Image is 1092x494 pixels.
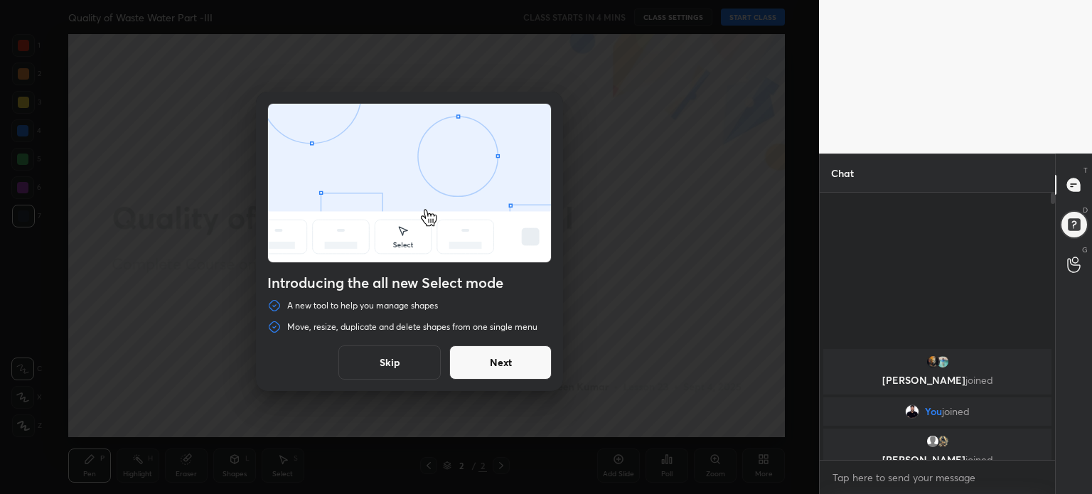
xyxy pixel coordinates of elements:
[449,345,552,380] button: Next
[926,434,940,449] img: default.png
[936,434,950,449] img: e7f46748b9de4f88abe8c057346c3ca3.jpg
[338,345,441,380] button: Skip
[926,355,940,369] img: f0afbd6cb7a84a0ab230e566e21e1bbf.jpg
[905,404,919,419] img: d58f76cd00a64faea5a345cb3a881824.jpg
[1083,165,1088,176] p: T
[1082,245,1088,255] p: G
[820,154,865,192] p: Chat
[965,453,993,466] span: joined
[287,300,438,311] p: A new tool to help you manage shapes
[832,454,1043,466] p: [PERSON_NAME]
[1083,205,1088,215] p: D
[267,274,552,291] h4: Introducing the all new Select mode
[936,355,950,369] img: 57f3b5d63a044732a6649e1037a455fd.jpg
[965,373,993,387] span: joined
[287,321,537,333] p: Move, resize, duplicate and delete shapes from one single menu
[925,406,942,417] span: You
[268,104,551,265] div: animation
[942,406,970,417] span: joined
[832,375,1043,386] p: [PERSON_NAME]
[820,346,1055,460] div: grid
